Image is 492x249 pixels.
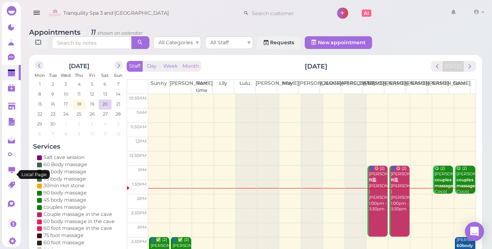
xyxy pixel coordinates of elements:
span: 14 [115,90,121,98]
div: 60 body massage in the cave [43,218,115,225]
div: 90 body massage [43,189,87,196]
button: Month [180,61,201,72]
span: 11 [103,130,108,137]
span: 8 [37,90,42,98]
div: 👤😋 (2) [PERSON_NAME] [PERSON_NAME] |[PERSON_NAME] 1:00pm - 3:30pm [390,166,409,213]
div: 👤😋 (2) [PERSON_NAME] [PERSON_NAME] |[PERSON_NAME] 1:00pm - 3:30pm [369,166,387,213]
button: next [464,61,476,72]
div: 60 Body massage [43,161,87,168]
span: 24 [63,110,69,118]
th: [PERSON_NAME] [255,80,277,94]
th: [PERSON_NAME] [427,80,449,94]
span: Wed [61,73,71,78]
th: Part time [191,80,213,94]
span: 11 [76,90,81,98]
span: 8 [64,130,68,137]
span: 12 [116,130,121,137]
span: All Categories [159,39,193,45]
span: 4 [103,120,107,127]
th: [GEOGRAPHIC_DATA] [320,80,341,94]
div: Open Intercom Messenger [465,222,484,241]
div: 😋 (2) [PERSON_NAME] Coco|[PERSON_NAME] 1:00pm - 2:00pm [434,166,453,213]
span: 4 [76,80,81,88]
span: 23 [49,110,56,118]
span: 5 [90,80,94,88]
span: 1:30pm [131,182,146,187]
div: 75 foot massage [43,232,84,239]
span: 1pm [137,167,146,173]
button: New appointment [305,36,372,49]
span: 3pm [137,225,146,230]
b: couples massage [457,177,475,188]
span: Fri [89,73,95,78]
span: 12pm [135,139,146,144]
span: 3 [90,120,94,127]
span: Tue [49,73,57,78]
div: 60 foot massage [43,239,84,246]
button: Day [142,61,161,72]
span: Sat [101,73,109,78]
button: prev [35,61,43,69]
div: 45 body massage [43,196,86,204]
h2: [DATE] [69,61,89,70]
span: 9 [51,90,55,98]
span: 3:30pm [131,239,146,244]
div: 75 body massage [43,175,86,182]
div: 😋 (2) [PERSON_NAME] Coco|[PERSON_NAME] 1:00pm - 2:00pm [456,166,475,213]
th: [PERSON_NAME] [363,80,384,94]
span: 3 [64,80,68,88]
div: Salt cave session [43,154,84,161]
span: 6 [103,80,107,88]
span: 21 [116,100,121,108]
span: Thu [75,73,83,78]
th: Coco [449,80,470,94]
span: 20 [102,100,108,108]
th: Lulu [234,80,255,94]
span: Sun [114,73,122,78]
span: 28 [115,110,122,118]
span: 1 [64,120,67,127]
span: Mon [35,73,45,78]
button: prev [431,61,443,72]
th: Lily [212,80,234,94]
span: 2:30pm [131,210,146,216]
div: Local Page [18,170,50,179]
th: [PERSON_NAME] [298,80,320,94]
span: 29 [36,120,43,127]
span: 11am [136,110,146,115]
a: Requests [257,36,301,49]
span: 15 [37,100,42,108]
div: 30 body massage [43,168,86,175]
span: 12 [89,90,95,98]
span: 10 [63,90,69,98]
input: Search customer [249,7,326,20]
div: 60 foot massage in the cave [43,225,112,232]
span: Tranquility Spa 3 and [GEOGRAPHIC_DATA] [63,2,169,24]
th: May [277,80,298,94]
b: couples massage [435,177,453,188]
th: Sunny [148,80,170,94]
span: 12:30pm [129,153,146,158]
th: [PERSON_NAME] [341,80,363,94]
span: 2pm [137,196,146,201]
span: Appointments [29,28,82,36]
span: 10:30am [129,96,146,101]
button: next [114,61,123,69]
div: Couple massage in the cave [43,211,112,218]
th: [PERSON_NAME] [384,80,406,94]
span: 16 [50,100,56,108]
span: 5 [116,120,120,127]
span: 22 [36,110,43,118]
span: 7 [116,80,120,88]
input: Search by notes [52,36,131,49]
span: New appointment [318,39,365,45]
span: 9 [76,130,81,137]
span: 25 [76,110,82,118]
span: 17 [63,100,69,108]
div: couples massage [43,204,86,211]
span: 2 [77,120,81,127]
span: All Staff [210,39,229,45]
span: 30 [49,120,56,127]
span: 27 [102,110,108,118]
span: 19 [89,100,95,108]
